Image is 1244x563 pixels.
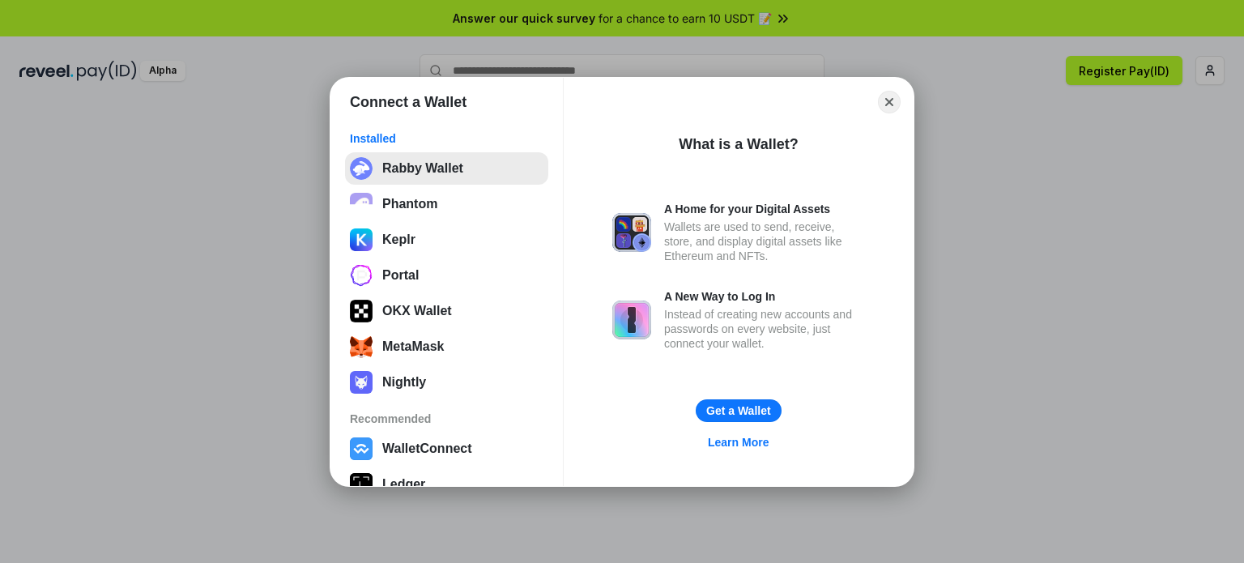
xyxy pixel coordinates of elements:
[350,131,543,146] div: Installed
[664,307,865,351] div: Instead of creating new accounts and passwords on every website, just connect your wallet.
[350,92,466,112] h1: Connect a Wallet
[679,134,798,154] div: What is a Wallet?
[345,331,548,363] button: MetaMask
[345,188,548,220] button: Phantom
[664,202,865,216] div: A Home for your Digital Assets
[878,91,901,113] button: Close
[350,157,373,180] img: svg+xml;base64,PHN2ZyB3aWR0aD0iMzIiIGhlaWdodD0iMzIiIHZpZXdCb3g9IjAgMCAzMiAzMiIgZmlsbD0ibm9uZSIgeG...
[350,193,373,215] img: epq2vO3P5aLWl15yRS7Q49p1fHTx2Sgh99jU3kfXv7cnPATIVQHAx5oQs66JWv3SWEjHOsb3kKgmE5WNBxBId7C8gm8wEgOvz...
[382,161,463,176] div: Rabby Wallet
[345,366,548,399] button: Nightly
[345,433,548,465] button: WalletConnect
[345,259,548,292] button: Portal
[612,213,651,252] img: svg+xml,%3Csvg%20xmlns%3D%22http%3A%2F%2Fwww.w3.org%2F2000%2Fsvg%22%20fill%3D%22none%22%20viewBox...
[382,197,437,211] div: Phantom
[382,441,472,456] div: WalletConnect
[345,224,548,256] button: Keplr
[350,300,373,322] img: 5VZ71FV6L7PA3gg3tXrdQ+DgLhC+75Wq3no69P3MC0NFQpx2lL04Ql9gHK1bRDjsSBIvScBnDTk1WrlGIZBorIDEYJj+rhdgn...
[696,399,782,422] button: Get a Wallet
[382,232,415,247] div: Keplr
[350,335,373,358] img: svg+xml;base64,PHN2ZyB3aWR0aD0iMzUiIGhlaWdodD0iMzQiIHZpZXdCb3g9IjAgMCAzNSAzNCIgZmlsbD0ibm9uZSIgeG...
[664,220,865,263] div: Wallets are used to send, receive, store, and display digital assets like Ethereum and NFTs.
[612,301,651,339] img: svg+xml,%3Csvg%20xmlns%3D%22http%3A%2F%2Fwww.w3.org%2F2000%2Fsvg%22%20fill%3D%22none%22%20viewBox...
[382,339,444,354] div: MetaMask
[345,295,548,327] button: OKX Wallet
[350,473,373,496] img: svg+xml,%3Csvg%20xmlns%3D%22http%3A%2F%2Fwww.w3.org%2F2000%2Fsvg%22%20width%3D%2228%22%20height%3...
[708,435,769,450] div: Learn More
[382,375,426,390] div: Nightly
[350,437,373,460] img: svg+xml,%3Csvg%20width%3D%2228%22%20height%3D%2228%22%20viewBox%3D%220%200%2028%2028%22%20fill%3D...
[382,268,419,283] div: Portal
[345,468,548,501] button: Ledger
[350,371,373,394] img: svg+xml;base64,PD94bWwgdmVyc2lvbj0iMS4wIiBlbmNvZGluZz0idXRmLTgiPz4NCjwhLS0gR2VuZXJhdG9yOiBBZG9iZS...
[350,264,373,287] img: svg+xml;base64,PHN2ZyB3aWR0aD0iMjYiIGhlaWdodD0iMjYiIHZpZXdCb3g9IjAgMCAyNiAyNiIgZmlsbD0ibm9uZSIgeG...
[706,403,771,418] div: Get a Wallet
[350,228,373,251] img: ByMCUfJCc2WaAAAAAElFTkSuQmCC
[382,477,425,492] div: Ledger
[350,412,543,426] div: Recommended
[382,304,452,318] div: OKX Wallet
[664,289,865,304] div: A New Way to Log In
[345,152,548,185] button: Rabby Wallet
[698,432,778,453] a: Learn More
